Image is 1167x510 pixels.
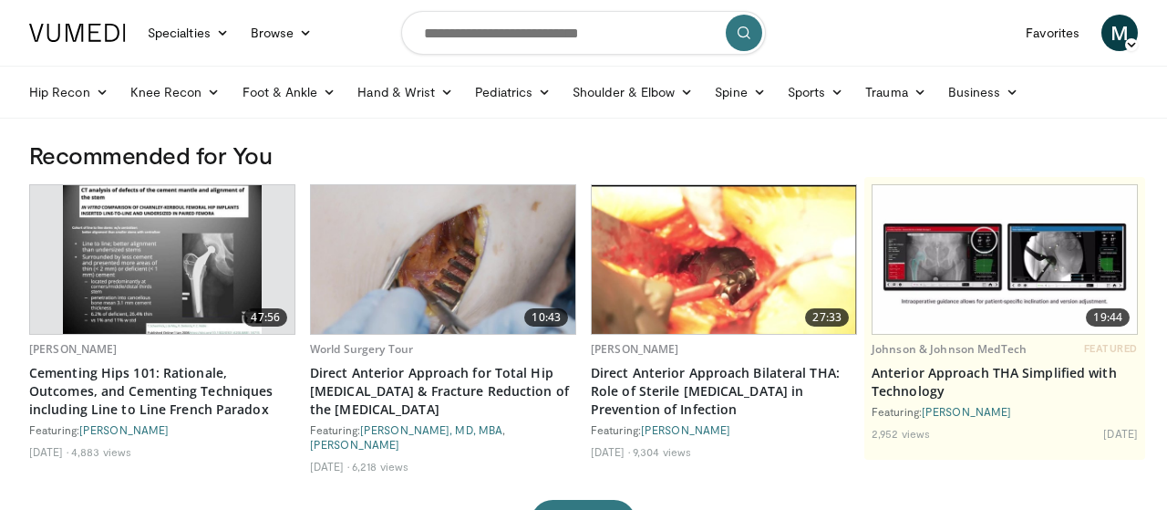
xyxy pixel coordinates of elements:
[937,74,1030,110] a: Business
[311,185,575,334] img: 1b49c4dc-6725-42ca-b2d9-db8c5331b74b.620x360_q85_upscale.jpg
[704,74,776,110] a: Spine
[591,422,857,437] div: Featuring:
[18,74,119,110] a: Hip Recon
[310,459,349,474] li: [DATE]
[63,185,262,334] img: b58c57b4-9187-4c70-8783-e4f7a92b96ca.620x360_q85_upscale.jpg
[1103,426,1138,441] li: [DATE]
[1101,15,1138,51] a: M
[591,341,679,357] a: [PERSON_NAME]
[137,15,240,51] a: Specialties
[29,24,126,42] img: VuMedi Logo
[360,423,502,436] a: [PERSON_NAME], MD, MBA
[777,74,855,110] a: Sports
[29,341,118,357] a: [PERSON_NAME]
[633,444,691,459] li: 9,304 views
[922,405,1011,418] a: [PERSON_NAME]
[243,308,287,327] span: 47:56
[562,74,704,110] a: Shoulder & Elbow
[872,426,930,441] li: 2,952 views
[591,444,630,459] li: [DATE]
[873,185,1137,334] img: 06bb1c17-1231-4454-8f12-6191b0b3b81a.620x360_q85_upscale.jpg
[524,308,568,327] span: 10:43
[29,141,1138,170] h3: Recommended for You
[592,185,856,334] a: 27:33
[872,404,1138,419] div: Featuring:
[240,15,324,51] a: Browse
[1086,308,1130,327] span: 19:44
[310,364,576,419] a: Direct Anterior Approach for Total Hip [MEDICAL_DATA] & Fracture Reduction of the [MEDICAL_DATA]
[346,74,464,110] a: Hand & Wrist
[29,364,295,419] a: Cementing Hips 101: Rationale, Outcomes, and Cementing Techniques including Line to Line French P...
[401,11,766,55] input: Search topics, interventions
[311,185,575,334] a: 10:43
[232,74,347,110] a: Foot & Ankle
[119,74,232,110] a: Knee Recon
[873,185,1137,334] a: 19:44
[591,364,857,419] a: Direct Anterior Approach Bilateral THA: Role of Sterile [MEDICAL_DATA] in Prevention of Infection
[464,74,562,110] a: Pediatrics
[1084,342,1138,355] span: FEATURED
[641,423,730,436] a: [PERSON_NAME]
[30,185,294,334] a: 47:56
[805,308,849,327] span: 27:33
[29,444,68,459] li: [DATE]
[592,185,856,334] img: 20b76134-ce20-4b38-a9d1-93da3bc1b6ca.620x360_q85_upscale.jpg
[1015,15,1090,51] a: Favorites
[310,422,576,452] div: Featuring: ,
[352,459,408,474] li: 6,218 views
[79,423,169,436] a: [PERSON_NAME]
[29,422,295,437] div: Featuring:
[310,341,413,357] a: World Surgery Tour
[310,438,399,451] a: [PERSON_NAME]
[854,74,937,110] a: Trauma
[872,364,1138,401] a: Anterior Approach THA Simplified with Technology
[872,341,1027,357] a: Johnson & Johnson MedTech
[71,444,131,459] li: 4,883 views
